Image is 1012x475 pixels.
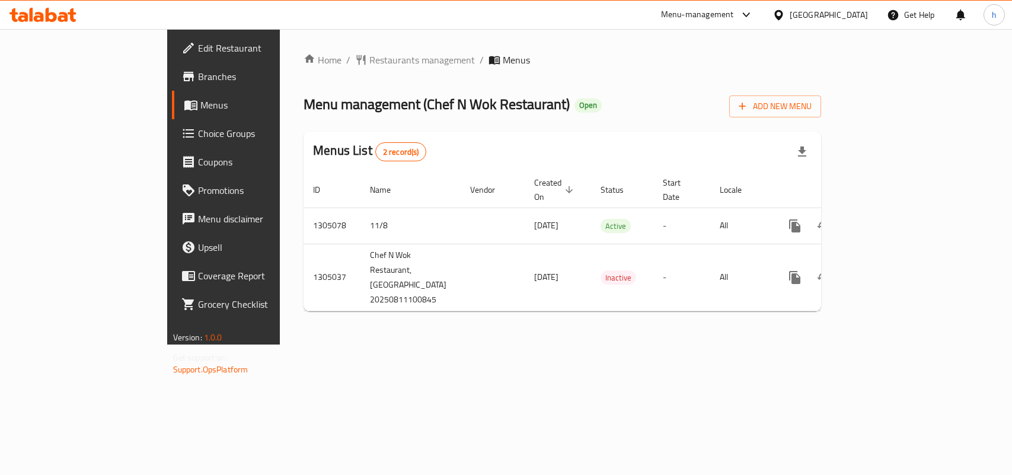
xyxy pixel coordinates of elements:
[663,176,696,204] span: Start Date
[198,269,327,283] span: Coverage Report
[198,183,327,197] span: Promotions
[720,183,757,197] span: Locale
[790,8,868,21] div: [GEOGRAPHIC_DATA]
[360,208,461,244] td: 11/8
[729,95,821,117] button: Add New Menu
[360,244,461,311] td: Chef N Wok Restaurant,[GEOGRAPHIC_DATA] 20250811100845
[198,155,327,169] span: Coupons
[200,98,327,112] span: Menus
[480,53,484,67] li: /
[172,205,336,233] a: Menu disclaimer
[992,8,997,21] span: h
[601,270,636,285] div: Inactive
[198,297,327,311] span: Grocery Checklist
[313,142,426,161] h2: Menus List
[503,53,530,67] span: Menus
[739,99,812,114] span: Add New Menu
[204,330,222,345] span: 1.0.0
[355,53,475,67] a: Restaurants management
[304,172,904,311] table: enhanced table
[375,142,427,161] div: Total records count
[346,53,350,67] li: /
[172,119,336,148] a: Choice Groups
[653,208,710,244] td: -
[173,350,228,365] span: Get support on:
[369,53,475,67] span: Restaurants management
[376,146,426,158] span: 2 record(s)
[198,240,327,254] span: Upsell
[781,212,809,240] button: more
[534,176,577,204] span: Created On
[601,219,631,233] span: Active
[304,53,821,67] nav: breadcrumb
[710,208,771,244] td: All
[172,91,336,119] a: Menus
[601,183,639,197] span: Status
[198,41,327,55] span: Edit Restaurant
[601,271,636,285] span: Inactive
[574,100,602,110] span: Open
[172,62,336,91] a: Branches
[172,262,336,290] a: Coverage Report
[534,269,558,285] span: [DATE]
[198,69,327,84] span: Branches
[661,8,734,22] div: Menu-management
[470,183,510,197] span: Vendor
[710,244,771,311] td: All
[172,34,336,62] a: Edit Restaurant
[653,244,710,311] td: -
[771,172,904,208] th: Actions
[574,98,602,113] div: Open
[198,212,327,226] span: Menu disclaimer
[809,263,838,292] button: Change Status
[173,362,248,377] a: Support.OpsPlatform
[172,290,336,318] a: Grocery Checklist
[534,218,558,233] span: [DATE]
[172,233,336,262] a: Upsell
[788,138,816,166] div: Export file
[370,183,406,197] span: Name
[781,263,809,292] button: more
[172,176,336,205] a: Promotions
[809,212,838,240] button: Change Status
[304,91,570,117] span: Menu management ( Chef N Wok Restaurant )
[173,330,202,345] span: Version:
[198,126,327,141] span: Choice Groups
[172,148,336,176] a: Coupons
[313,183,336,197] span: ID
